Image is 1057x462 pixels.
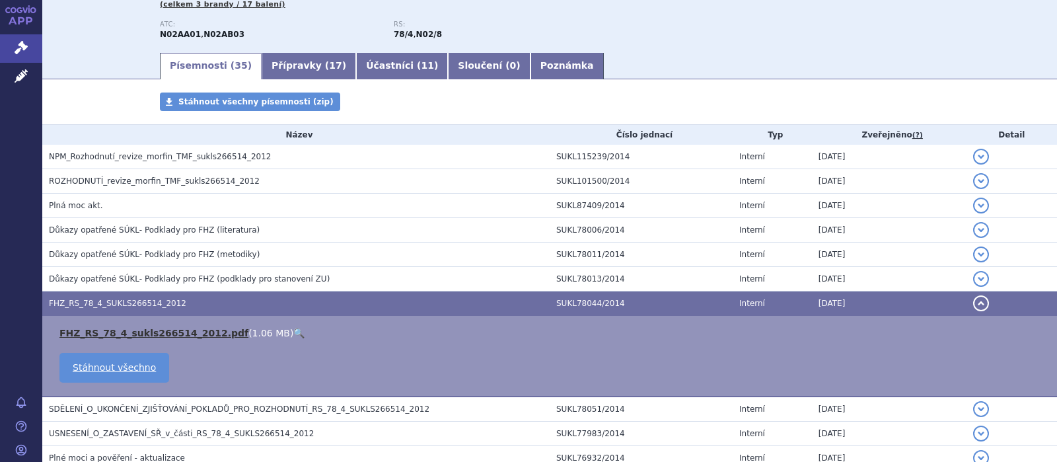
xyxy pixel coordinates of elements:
a: Přípravky (17) [262,53,356,79]
span: Interní [739,201,765,210]
td: SUKL101500/2014 [550,169,733,194]
td: SUKL78051/2014 [550,397,733,422]
td: [DATE] [812,267,966,291]
a: Sloučení (0) [448,53,530,79]
span: Interní [739,250,765,259]
a: FHZ_RS_78_4_sukls266514_2012.pdf [59,328,248,338]
span: 1.06 MB [252,328,290,338]
button: detail [973,426,989,442]
strong: FENTANYL [203,30,244,39]
span: ROZHODNUTÍ_revize_morfin_TMF_sukls266514_2012 [49,176,260,186]
button: detail [973,247,989,262]
span: Interní [739,404,765,414]
button: detail [973,295,989,311]
a: Písemnosti (35) [160,53,262,79]
strong: MORFIN [160,30,201,39]
a: Stáhnout všechno [59,353,169,383]
span: 11 [421,60,433,71]
th: Číslo jednací [550,125,733,145]
button: detail [973,173,989,189]
td: SUKL78011/2014 [550,243,733,267]
span: Interní [739,152,765,161]
th: Typ [733,125,812,145]
button: detail [973,401,989,417]
td: SUKL87409/2014 [550,194,733,218]
td: SUKL115239/2014 [550,145,733,169]
span: NPM_Rozhodnutí_revize_morfin_TMF_sukls266514_2012 [49,152,271,161]
td: [DATE] [812,291,966,316]
span: 35 [235,60,247,71]
li: ( ) [59,327,1044,340]
span: Interní [739,176,765,186]
span: FHZ_RS_78_4_SUKLS266514_2012 [49,299,186,308]
strong: silné opioidy pro léčbu průlomové bolesti [394,30,413,39]
span: Interní [739,429,765,438]
span: Interní [739,225,765,235]
td: SUKL78006/2014 [550,218,733,243]
td: [DATE] [812,194,966,218]
span: USNESENÍ_O_ZASTAVENÍ_SŘ_v_části_RS_78_4_SUKLS266514_2012 [49,429,314,438]
span: SDĚLENÍ_O_UKONČENÍ_ZJIŠŤOVÁNÍ_POKLADŮ_PRO_ROZHODNUTÍ_RS_78_4_SUKLS266514_2012 [49,404,429,414]
button: detail [973,271,989,287]
span: Interní [739,299,765,308]
td: [DATE] [812,145,966,169]
th: Název [42,125,550,145]
a: Účastníci (11) [356,53,448,79]
td: [DATE] [812,218,966,243]
span: Stáhnout všechny písemnosti (zip) [178,97,334,106]
td: [DATE] [812,169,966,194]
a: 🔍 [293,328,305,338]
abbr: (?) [912,131,923,140]
button: detail [973,198,989,213]
button: detail [973,149,989,165]
td: SUKL78013/2014 [550,267,733,291]
th: Detail [966,125,1057,145]
span: Interní [739,274,765,284]
span: Plná moc akt. [49,201,103,210]
td: [DATE] [812,397,966,422]
span: 0 [510,60,517,71]
td: SUKL77983/2014 [550,422,733,446]
strong: morfin, p.o. [416,30,442,39]
span: 17 [329,60,342,71]
div: , [160,20,394,40]
button: detail [973,222,989,238]
td: [DATE] [812,422,966,446]
span: Důkazy opatřené SÚKL- Podklady pro FHZ (metodiky) [49,250,260,259]
span: Důkazy opatřené SÚKL- Podklady pro FHZ (podklady pro stanovení ZU) [49,274,330,284]
p: ATC: [160,20,381,28]
a: Poznámka [530,53,604,79]
div: , [394,20,628,40]
p: RS: [394,20,614,28]
td: SUKL78044/2014 [550,291,733,316]
th: Zveřejněno [812,125,966,145]
span: Důkazy opatřené SÚKL- Podklady pro FHZ (literatura) [49,225,260,235]
a: Stáhnout všechny písemnosti (zip) [160,93,340,111]
td: [DATE] [812,243,966,267]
